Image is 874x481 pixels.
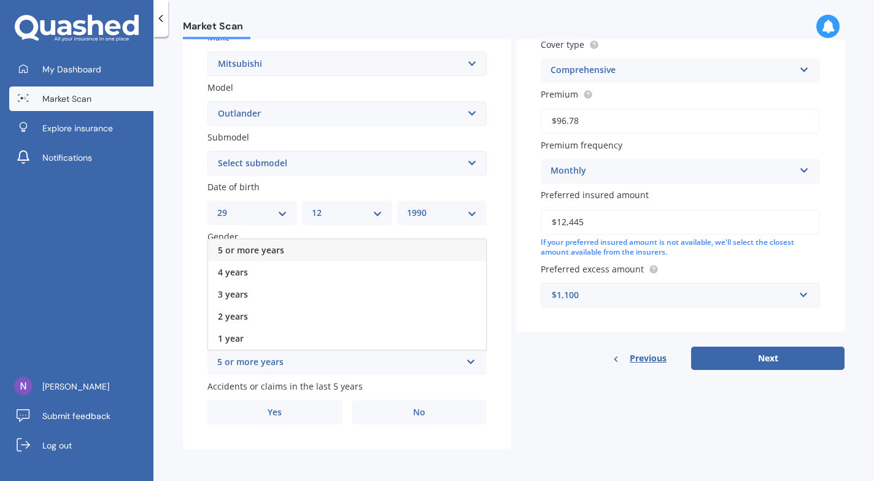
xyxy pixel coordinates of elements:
span: Premium [541,88,578,100]
div: Monthly [551,164,794,179]
span: 5 or more years [218,244,284,256]
span: Cover type [541,39,584,50]
a: Log out [9,433,153,458]
div: If your preferred insured amount is not available, we'll select the closest amount available from... [541,237,820,258]
div: 5 or more years [217,355,461,370]
span: Submodel [207,131,249,143]
span: 2 years [218,310,248,322]
div: $1,100 [552,288,794,302]
span: Preferred excess amount [541,263,644,275]
span: No [413,407,425,418]
span: Market Scan [42,93,91,105]
span: Gender [207,231,238,243]
span: 3 years [218,288,248,300]
button: Next [691,347,845,370]
a: Submit feedback [9,404,153,428]
span: Explore insurance [42,122,113,134]
input: Enter amount [541,209,820,235]
a: Market Scan [9,87,153,111]
a: [PERSON_NAME] [9,374,153,399]
span: Premium frequency [541,139,622,151]
span: Make [207,32,230,44]
span: 1 year [218,333,244,344]
span: Preferred insured amount [541,190,649,201]
a: Explore insurance [9,116,153,140]
span: Model [207,82,233,93]
span: 4 years [218,266,248,278]
span: Submit feedback [42,410,110,422]
span: Log out [42,439,72,452]
span: Notifications [42,152,92,164]
a: My Dashboard [9,57,153,82]
span: [PERSON_NAME] [42,380,109,393]
span: My Dashboard [42,63,101,75]
a: Notifications [9,145,153,170]
span: Previous [630,349,667,367]
span: Market Scan [183,20,250,37]
input: Enter premium [541,108,820,134]
span: Date of birth [207,181,260,193]
span: Yes [268,407,282,418]
span: Accidents or claims in the last 5 years [207,380,363,392]
img: ACg8ocLasFLvya1g4slqR9Cylwljks5up9aMZ5ftR6Nr02zXUthIJw=s96-c [14,377,33,395]
div: Comprehensive [551,63,794,78]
